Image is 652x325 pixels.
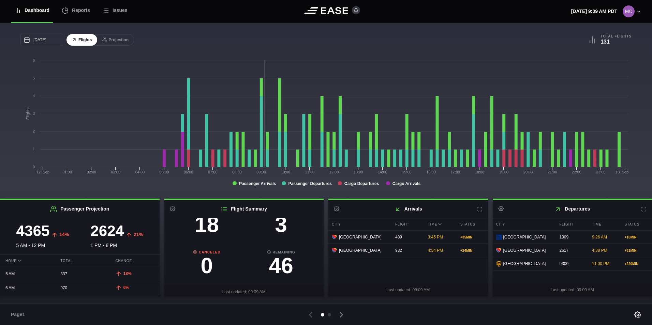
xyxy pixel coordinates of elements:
[556,218,587,230] div: Flight
[123,271,132,276] span: 18%
[625,235,649,240] div: + 16 MIN
[244,250,318,280] a: Remaining46
[33,94,35,98] text: 4
[244,208,318,239] a: Delayed3
[556,257,587,270] div: 9300
[33,129,35,133] text: 2
[426,170,436,174] text: 16:00
[288,181,332,186] tspan: Passenger Departures
[184,170,193,174] text: 06:00
[305,170,315,174] text: 11:00
[170,250,244,280] a: Canceled0
[329,170,339,174] text: 12:00
[33,111,35,115] text: 3
[428,235,443,239] span: 3:45 PM
[601,39,610,45] b: 131
[26,108,30,120] tspan: Flights
[232,170,242,174] text: 08:00
[281,170,290,174] text: 10:00
[503,247,546,253] span: [GEOGRAPHIC_DATA]
[33,165,35,169] text: 0
[499,170,509,174] text: 19:00
[460,248,485,253] div: + 24 MIN
[160,170,169,174] text: 05:00
[475,170,485,174] text: 18:00
[328,283,488,296] div: Last updated: 09:09 AM
[328,200,488,218] h2: Arrivals
[601,34,632,38] b: Total Flights
[244,255,318,277] h3: 46
[378,170,387,174] text: 14:00
[55,255,104,267] div: Total
[392,218,423,230] div: Flight
[16,223,49,238] h3: 4365
[62,170,72,174] text: 01:00
[402,170,412,174] text: 15:00
[239,181,276,186] tspan: Passenger Arrivals
[208,170,218,174] text: 07:00
[11,311,28,318] span: Page 1
[625,248,649,253] div: + 31 MIN
[244,214,318,235] h3: 3
[123,285,129,290] span: 6%
[392,231,423,244] div: 489
[87,170,96,174] text: 02:00
[33,58,35,62] text: 6
[111,170,121,174] text: 03:00
[523,170,533,174] text: 20:00
[428,248,443,253] span: 4:54 PM
[20,34,63,46] input: mm/dd/yyyy
[592,235,607,239] span: 9:26 AM
[164,200,324,218] h2: Flight Summary
[90,223,124,238] h3: 2624
[33,147,35,151] text: 1
[556,231,587,244] div: 1009
[110,255,159,267] div: Change
[556,244,587,257] div: 2617
[328,218,390,230] div: City
[55,267,104,280] div: 337
[460,235,485,240] div: + 35 MIN
[450,170,460,174] text: 17:00
[503,234,546,240] span: [GEOGRAPHIC_DATA]
[55,281,104,294] div: 970
[548,170,557,174] text: 21:00
[36,170,49,174] tspan: 17. Sep
[170,208,244,239] a: Completed18
[589,218,620,230] div: Time
[59,232,69,237] span: 14%
[344,181,379,186] tspan: Cargo Departures
[170,214,244,235] h3: 18
[503,261,546,267] span: [GEOGRAPHIC_DATA]
[256,170,266,174] text: 09:00
[571,8,617,15] p: [DATE] 9:09 AM PDT
[493,218,554,230] div: City
[244,250,318,255] b: Remaining
[97,34,134,46] button: Projection
[66,34,97,46] button: Flights
[80,223,154,249] div: 1 PM - 8 PM
[339,234,382,240] span: [GEOGRAPHIC_DATA]
[457,218,488,230] div: Status
[625,261,649,266] div: + 220 MIN
[392,181,421,186] tspan: Cargo Arrivals
[392,244,423,257] div: 932
[33,76,35,80] text: 5
[592,261,609,266] span: 11:00 PM
[425,218,456,230] div: Time
[592,248,607,253] span: 4:38 PM
[572,170,581,174] text: 22:00
[170,250,244,255] b: Canceled
[616,170,628,174] tspan: 18. Sep
[134,232,143,237] span: 21%
[5,223,80,249] div: 5 AM - 12 PM
[623,5,635,17] img: 1153cdcb26907aa7d1cda5a03a6cdb74
[596,170,606,174] text: 23:00
[170,255,244,277] h3: 0
[164,285,324,298] div: Last updated: 09:09 AM
[339,247,382,253] span: [GEOGRAPHIC_DATA]
[55,295,104,308] div: 487
[135,170,145,174] text: 04:00
[354,170,363,174] text: 13:00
